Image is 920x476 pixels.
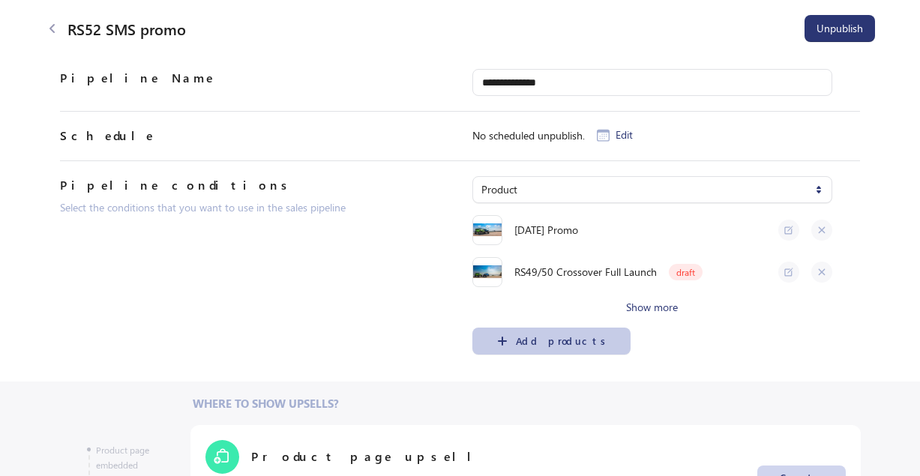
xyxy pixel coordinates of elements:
span: Unpublish [817,22,863,34]
h2: Pipeline Name [60,69,214,87]
button: Add products [472,328,631,355]
span: RS49/50 Crossover Full Launch [514,265,657,280]
span: Edit [616,129,633,141]
h2: Schedule [60,127,154,145]
span: Product page upsell [251,448,482,466]
span: draft [676,268,695,277]
span: Select the conditions that you want to use in the sales pipeline [60,200,346,214]
span: Product page embedded [96,444,149,471]
button: Edit [591,121,639,148]
button: Show more [620,294,684,321]
button: Unpublish [805,15,875,42]
div: Where to show upsells? [193,396,861,411]
span: [DATE] Promo [514,223,578,238]
h2: RS52 SMS promo [67,19,186,37]
span: Show more [626,301,678,313]
h2: Pipeline conditions [60,176,294,194]
span: No scheduled unpublish. [472,128,585,143]
div: Add products [516,335,608,347]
